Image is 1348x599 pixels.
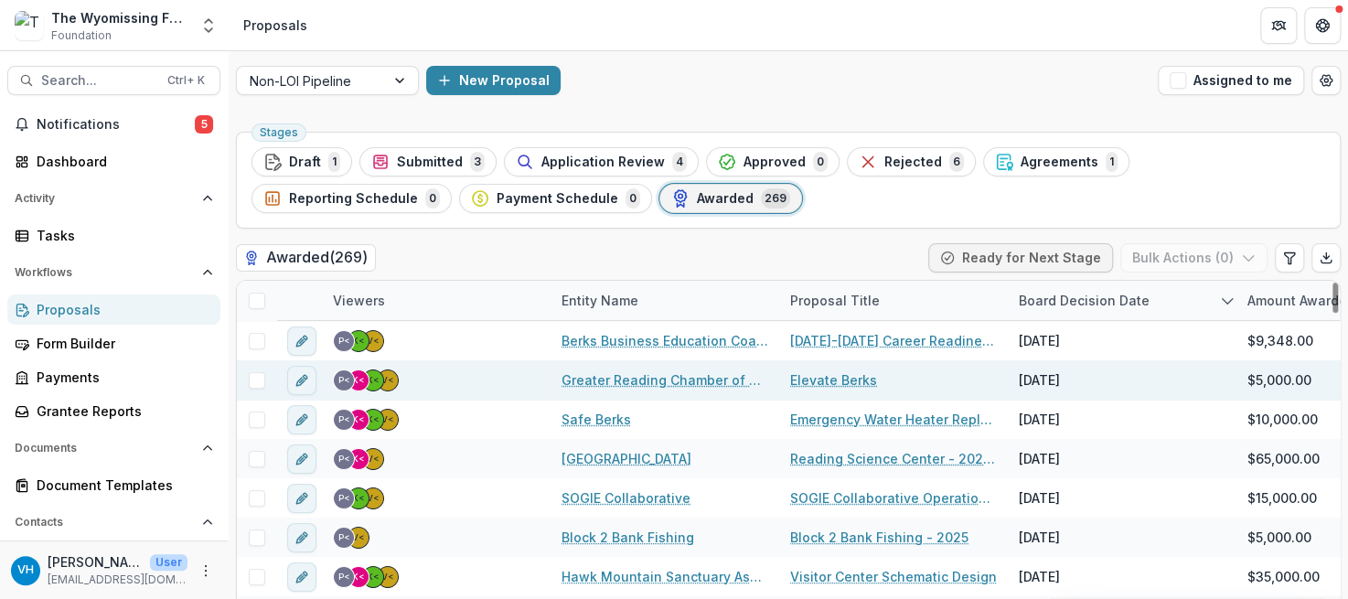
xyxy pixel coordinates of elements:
[697,191,754,207] span: Awarded
[37,334,206,353] div: Form Builder
[359,147,497,176] button: Submitted3
[328,152,340,172] span: 1
[847,147,976,176] button: Rejected6
[790,488,997,508] a: SOGIE Collaborative Operational Support
[1247,370,1311,390] span: $5,000.00
[7,396,220,426] a: Grantee Reports
[1220,294,1235,308] svg: sorted descending
[706,147,840,176] button: Approved0
[195,560,217,582] button: More
[195,115,213,134] span: 5
[37,117,195,133] span: Notifications
[790,331,997,350] a: [DATE]-[DATE] Career Readiness: Student Perspectives
[287,326,316,356] button: edit
[15,11,44,40] img: The Wyomissing Foundation
[813,152,828,172] span: 0
[7,258,220,287] button: Open Workflows
[1311,66,1341,95] button: Open table manager
[260,126,298,139] span: Stages
[7,328,220,358] a: Form Builder
[790,449,997,468] a: Reading Science Center - 2025 - Capital Application
[164,70,209,91] div: Ctrl + K
[659,184,802,213] button: Awarded269
[287,523,316,552] button: edit
[1019,528,1060,547] div: [DATE]
[251,184,452,213] button: Reporting Schedule0
[7,184,220,213] button: Open Activity
[338,572,350,582] div: Pat Giles <pgiles@wyofound.org>
[51,27,112,44] span: Foundation
[15,516,195,529] span: Contacts
[381,572,394,582] div: Valeri Harteg <vharteg@wyofound.org>
[1247,449,1320,468] span: $65,000.00
[928,243,1113,273] button: Ready for Next Stage
[1260,7,1297,44] button: Partners
[37,152,206,171] div: Dashboard
[1158,66,1304,95] button: Assigned to me
[51,8,188,27] div: The Wyomissing Foundation
[983,147,1129,176] button: Agreements1
[338,337,350,346] div: Pat Giles <pgiles@wyofound.org>
[1247,528,1311,547] span: $5,000.00
[381,415,394,424] div: Valeri Harteg <vharteg@wyofound.org>
[790,528,968,547] a: Block 2 Bank Fishing - 2025
[352,572,365,582] div: Karen Rightmire <krightmire@wyofound.org>
[367,337,380,346] div: Valeri Harteg <vharteg@wyofound.org>
[426,66,561,95] button: New Proposal
[7,294,220,325] a: Proposals
[1019,331,1060,350] div: [DATE]
[236,244,376,271] h2: Awarded ( 269 )
[1019,410,1060,429] div: [DATE]
[884,155,942,170] span: Rejected
[1120,243,1268,273] button: Bulk Actions (0)
[352,376,365,385] div: Karen Rightmire <krightmire@wyofound.org>
[243,16,307,35] div: Proposals
[551,281,779,320] div: Entity Name
[287,444,316,474] button: edit
[744,155,806,170] span: Approved
[562,410,631,429] a: Safe Berks
[367,455,380,464] div: Valeri Harteg <vharteg@wyofound.org>
[497,191,618,207] span: Payment Schedule
[1311,243,1341,273] button: Export table data
[338,415,350,424] div: Pat Giles <pgiles@wyofound.org>
[779,281,1008,320] div: Proposal Title
[352,533,365,542] div: Valeri Harteg <vharteg@wyofound.org>
[562,370,768,390] a: Greater Reading Chamber of Commerce and Industry
[470,152,485,172] span: 3
[37,300,206,319] div: Proposals
[322,291,396,310] div: Viewers
[1275,243,1304,273] button: Edit table settings
[338,455,350,464] div: Pat Giles <pgiles@wyofound.org>
[504,147,699,176] button: Application Review4
[352,455,365,464] div: Karen Rightmire <krightmire@wyofound.org>
[1019,567,1060,586] div: [DATE]
[381,376,394,385] div: Valeri Harteg <vharteg@wyofound.org>
[7,110,220,139] button: Notifications5
[1019,488,1060,508] div: [DATE]
[562,528,694,547] a: Block 2 Bank Fishing
[7,66,220,95] button: Search...
[289,155,321,170] span: Draft
[37,368,206,387] div: Payments
[287,366,316,395] button: edit
[1008,291,1161,310] div: Board Decision Date
[790,567,997,586] a: Visitor Center Schematic Design
[251,147,352,176] button: Draft1
[48,552,143,572] p: [PERSON_NAME]
[562,488,690,508] a: SOGIE Collaborative
[289,191,418,207] span: Reporting Schedule
[949,152,964,172] span: 6
[338,376,350,385] div: Pat Giles <pgiles@wyofound.org>
[37,401,206,421] div: Grantee Reports
[397,155,463,170] span: Submitted
[352,337,365,346] div: Kricket Yetter <kyetter@wyofound.org>
[37,476,206,495] div: Document Templates
[1008,281,1236,320] div: Board Decision Date
[562,567,768,586] a: Hawk Mountain Sanctuary Association
[779,291,891,310] div: Proposal Title
[367,376,380,385] div: Kricket Yetter <kyetter@wyofound.org>
[459,184,652,213] button: Payment Schedule0
[352,415,365,424] div: Karen Rightmire <krightmire@wyofound.org>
